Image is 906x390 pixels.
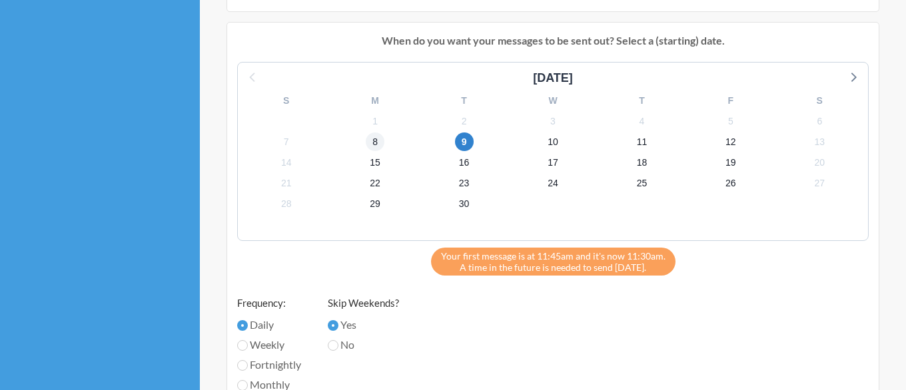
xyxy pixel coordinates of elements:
input: Yes [328,320,338,331]
span: Friday, October 3, 2025 [544,112,562,130]
span: Wednesday, October 29, 2025 [366,195,384,214]
span: Sunday, October 12, 2025 [721,132,740,151]
label: Frequency: [237,295,301,311]
div: W [508,91,597,111]
span: Thursday, October 30, 2025 [455,195,474,214]
span: Thursday, October 16, 2025 [455,154,474,172]
div: S [242,91,330,111]
span: Tuesday, October 7, 2025 [277,132,296,151]
label: Fortnightly [237,357,301,373]
span: Tuesday, October 14, 2025 [277,154,296,172]
span: Tuesday, October 21, 2025 [277,174,296,193]
span: Monday, October 13, 2025 [810,132,829,151]
span: Wednesday, October 15, 2025 [366,154,384,172]
span: Saturday, October 25, 2025 [632,174,651,193]
span: Saturday, October 4, 2025 [632,112,651,130]
span: Wednesday, October 22, 2025 [366,174,384,193]
span: Sunday, October 26, 2025 [721,174,740,193]
label: Daily [237,317,301,333]
span: Thursday, October 2, 2025 [455,112,474,130]
div: F [686,91,775,111]
div: A time in the future is needed to send [DATE]. [431,248,676,276]
input: Weekly [237,340,248,351]
label: Skip Weekends? [328,295,399,311]
span: Tuesday, October 28, 2025 [277,195,296,214]
label: Yes [328,317,399,333]
span: Monday, October 20, 2025 [810,154,829,172]
span: Friday, October 17, 2025 [544,154,562,172]
span: Wednesday, October 8, 2025 [366,132,384,151]
span: Monday, October 27, 2025 [810,174,829,193]
span: Sunday, October 19, 2025 [721,154,740,172]
span: Your first message is at 11:45am and it's now 11:30am. [441,250,666,262]
div: [DATE] [528,69,578,87]
span: Thursday, October 9, 2025 [455,132,474,151]
div: M [330,91,419,111]
div: S [775,91,864,111]
span: Friday, October 10, 2025 [544,132,562,151]
div: T [420,91,508,111]
span: Friday, October 24, 2025 [544,174,562,193]
span: Thursday, October 23, 2025 [455,174,474,193]
span: Saturday, October 18, 2025 [632,154,651,172]
input: Fortnightly [237,360,248,371]
input: Daily [237,320,248,331]
label: No [328,337,399,353]
span: Wednesday, October 1, 2025 [366,112,384,130]
p: When do you want your messages to be sent out? Select a (starting) date. [237,33,869,49]
span: Monday, October 6, 2025 [810,112,829,130]
label: Weekly [237,337,301,353]
span: Sunday, October 5, 2025 [721,112,740,130]
input: No [328,340,338,351]
span: Saturday, October 11, 2025 [632,132,651,151]
div: T [598,91,686,111]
